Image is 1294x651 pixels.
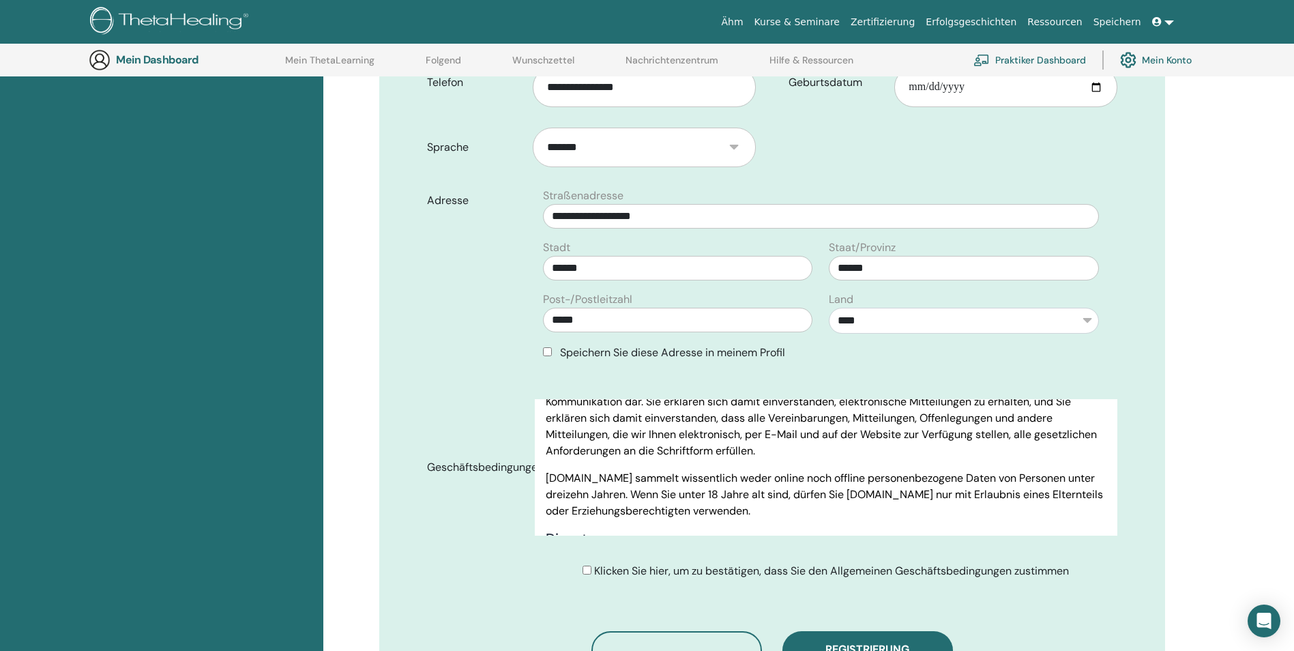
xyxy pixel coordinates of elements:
label: Telefon [417,70,533,96]
a: Zertifizierung [845,10,920,35]
font: Praktiker Dashboard [995,54,1086,66]
label: Stadt [543,240,570,256]
img: logo.png [90,7,253,38]
label: Straßenadresse [543,188,623,204]
a: Ähm [716,10,748,35]
label: Sprache [417,134,533,160]
a: Praktiker Dashboard [973,45,1086,75]
a: Folgend [426,55,461,76]
span: Klicken Sie hier, um zu bestätigen, dass Sie den Allgemeinen Geschäftsbedingungen zustimmen [594,564,1069,578]
label: Post-/Postleitzahl [543,291,632,308]
a: Mein Konto [1120,45,1192,75]
a: Kurse & Seminare [749,10,845,35]
a: Erfolgsgeschichten [920,10,1022,35]
label: Staat/Provinz [829,240,896,256]
img: cog.svg [1120,48,1136,72]
a: Hilfe & Ressourcen [769,55,853,76]
a: Mein ThetaLearning [285,55,374,76]
a: Speichern [1088,10,1147,35]
label: Adresse [417,188,535,214]
h3: Mein Dashboard [116,53,252,66]
a: Wunschzettel [512,55,574,76]
p: [DOMAIN_NAME] sammelt wissentlich weder online noch offline personenbezogene Daten von Personen u... [546,470,1106,519]
label: Land [829,291,853,308]
img: generic-user-icon.jpg [89,49,111,71]
img: chalkboard-teacher.svg [973,54,990,66]
font: Mein Konto [1142,54,1192,66]
a: Ressourcen [1022,10,1087,35]
label: Geschäftsbedingungen [417,454,535,480]
a: Nachrichtenzentrum [626,55,718,76]
div: Öffnen Sie den Intercom Messenger [1248,605,1280,637]
label: Geburtsdatum [778,70,895,96]
h4: Dienste [546,530,1106,547]
p: Der Besuch [DOMAIN_NAME] oder das Senden von E-Mails an [DOMAIN_NAME] stellt eine elektronische K... [546,377,1106,459]
span: Speichern Sie diese Adresse in meinem Profil [560,345,785,360]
